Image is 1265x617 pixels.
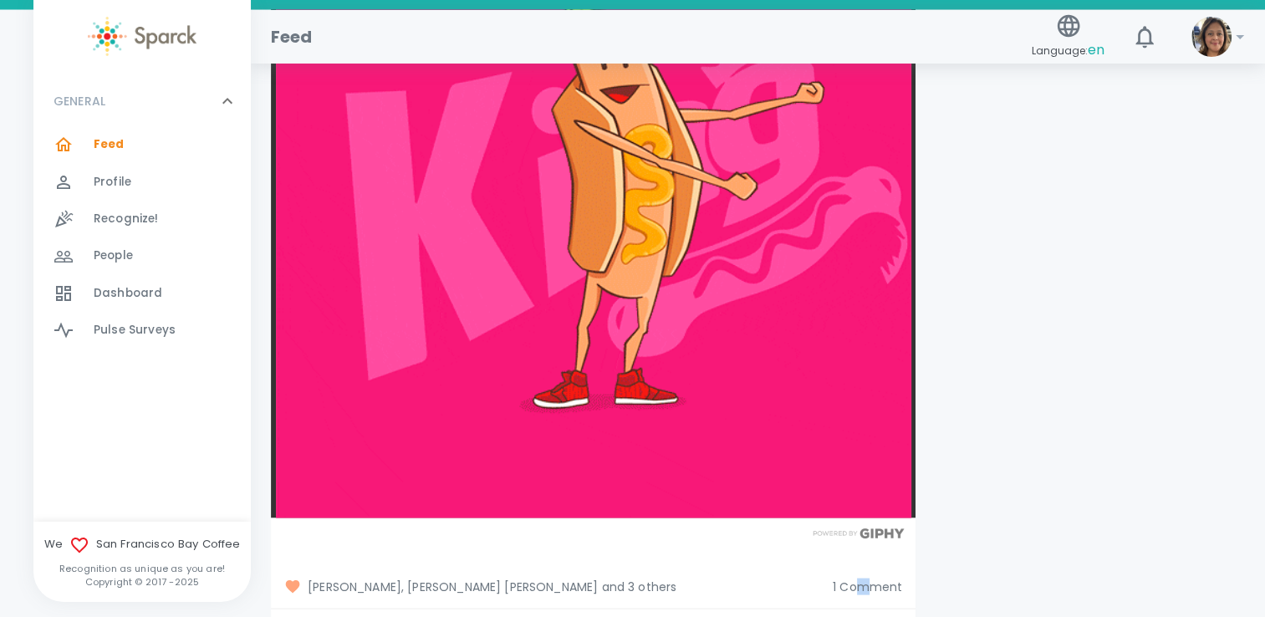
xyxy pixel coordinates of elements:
[33,17,251,56] a: Sparck logo
[33,126,251,355] div: GENERAL
[1025,8,1111,67] button: Language:en
[33,312,251,349] a: Pulse Surveys
[33,126,251,163] a: Feed
[94,322,176,339] span: Pulse Surveys
[94,174,131,191] span: Profile
[271,23,313,50] h1: Feed
[833,579,902,595] span: 1 Comment
[94,136,125,153] span: Feed
[1088,40,1104,59] span: en
[54,93,105,110] p: GENERAL
[33,201,251,237] a: Recognize!
[94,285,162,302] span: Dashboard
[33,562,251,575] p: Recognition as unique as you are!
[808,528,909,539] img: Powered by GIPHY
[33,535,251,555] span: We San Francisco Bay Coffee
[88,17,196,56] img: Sparck logo
[33,76,251,126] div: GENERAL
[33,275,251,312] a: Dashboard
[33,164,251,201] a: Profile
[94,211,159,227] span: Recognize!
[33,575,251,589] p: Copyright © 2017 - 2025
[1032,39,1104,62] span: Language:
[94,247,133,264] span: People
[33,237,251,274] a: People
[284,579,819,595] span: [PERSON_NAME], [PERSON_NAME] [PERSON_NAME] and 3 others
[1191,17,1232,57] img: Picture of Brenda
